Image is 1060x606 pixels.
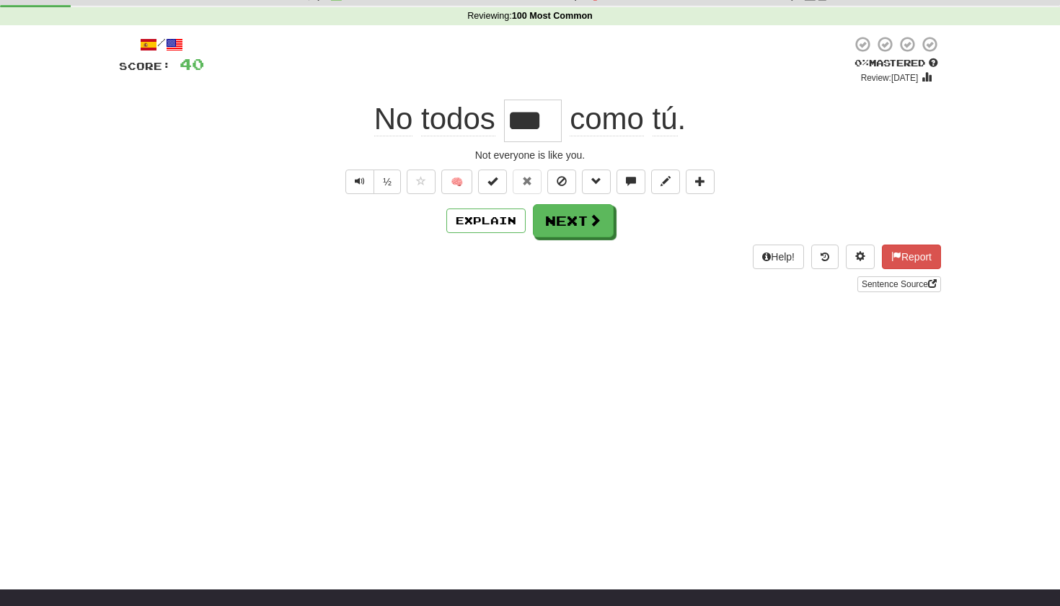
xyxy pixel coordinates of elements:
button: Round history (alt+y) [811,245,839,269]
span: 40 [180,55,204,73]
button: Edit sentence (alt+d) [651,170,680,194]
button: Set this sentence to 100% Mastered (alt+m) [478,170,507,194]
button: Grammar (alt+g) [582,170,611,194]
span: Score: [119,60,171,72]
span: como [570,102,644,136]
button: Help! [753,245,804,269]
strong: 100 Most Common [512,11,593,21]
button: Discuss sentence (alt+u) [617,170,645,194]
div: Not everyone is like you. [119,148,941,162]
button: Explain [446,208,526,233]
span: . [562,102,686,136]
div: Mastered [852,57,941,70]
button: 🧠 [441,170,472,194]
span: todos [421,102,495,136]
button: Add to collection (alt+a) [686,170,715,194]
button: Report [882,245,941,269]
button: Reset to 0% Mastered (alt+r) [513,170,542,194]
span: tú [653,102,678,136]
button: Next [533,204,614,237]
button: ½ [374,170,401,194]
button: Ignore sentence (alt+i) [547,170,576,194]
div: Text-to-speech controls [343,170,401,194]
button: Favorite sentence (alt+f) [407,170,436,194]
a: Sentence Source [857,276,941,292]
div: / [119,35,204,53]
button: Play sentence audio (ctl+space) [345,170,374,194]
span: 0 % [854,57,869,69]
span: No [374,102,413,136]
small: Review: [DATE] [861,73,919,83]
